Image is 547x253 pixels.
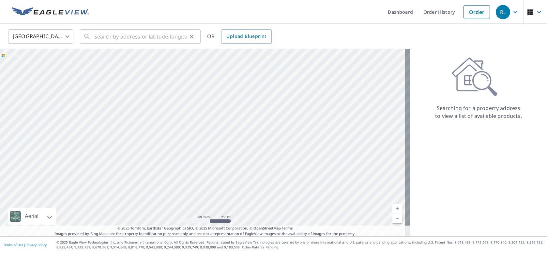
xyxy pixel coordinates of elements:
[94,27,187,46] input: Search by address or latitude-longitude
[221,29,271,44] a: Upload Blueprint
[392,204,402,213] a: Current Level 5, Zoom In
[463,5,490,19] a: Order
[282,226,293,230] a: Terms
[12,7,89,17] img: EV Logo
[23,208,40,225] div: Aerial
[207,29,272,44] div: OR
[8,208,56,225] div: Aerial
[435,104,522,120] p: Searching for a property address to view a list of available products.
[25,243,47,247] a: Privacy Policy
[496,5,510,19] div: RL
[56,240,544,250] p: © 2025 Eagle View Technologies, Inc. and Pictometry International Corp. All Rights Reserved. Repo...
[8,27,73,46] div: [GEOGRAPHIC_DATA]
[117,226,293,231] span: © 2025 TomTom, Earthstar Geographics SIO, © 2025 Microsoft Corporation, ©
[392,213,402,223] a: Current Level 5, Zoom Out
[226,32,266,40] span: Upload Blueprint
[3,243,23,247] a: Terms of Use
[3,243,47,247] p: |
[253,226,281,230] a: OpenStreetMap
[187,32,196,41] button: Clear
